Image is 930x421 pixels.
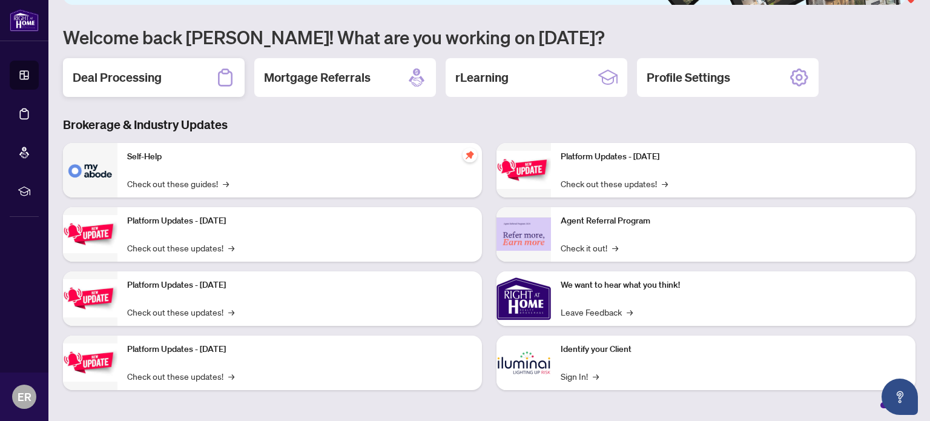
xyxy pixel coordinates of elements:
[63,143,117,197] img: Self-Help
[496,217,551,251] img: Agent Referral Program
[612,241,618,254] span: →
[127,370,234,383] a: Check out these updates!→
[63,25,915,48] h1: Welcome back [PERSON_NAME]! What are you working on [DATE]?
[647,69,730,86] h2: Profile Settings
[496,151,551,189] img: Platform Updates - June 23, 2025
[223,177,229,190] span: →
[63,343,117,382] img: Platform Updates - July 8, 2025
[63,279,117,317] img: Platform Updates - July 21, 2025
[662,177,668,190] span: →
[127,305,234,319] a: Check out these updates!→
[63,215,117,253] img: Platform Updates - September 16, 2025
[627,305,633,319] span: →
[455,69,509,86] h2: rLearning
[63,116,915,133] h3: Brokerage & Industry Updates
[561,343,906,356] p: Identify your Client
[228,241,234,254] span: →
[561,150,906,164] p: Platform Updates - [DATE]
[561,305,633,319] a: Leave Feedback→
[228,305,234,319] span: →
[264,69,371,86] h2: Mortgage Referrals
[127,177,229,190] a: Check out these guides!→
[18,388,31,405] span: ER
[127,150,472,164] p: Self-Help
[127,214,472,228] p: Platform Updates - [DATE]
[73,69,162,86] h2: Deal Processing
[10,9,39,31] img: logo
[496,271,551,326] img: We want to hear what you think!
[561,370,599,383] a: Sign In!→
[561,214,906,228] p: Agent Referral Program
[496,336,551,390] img: Identify your Client
[127,241,234,254] a: Check out these updates!→
[882,379,918,415] button: Open asap
[127,343,472,356] p: Platform Updates - [DATE]
[228,370,234,383] span: →
[127,279,472,292] p: Platform Updates - [DATE]
[593,370,599,383] span: →
[561,177,668,190] a: Check out these updates!→
[561,279,906,292] p: We want to hear what you think!
[463,148,477,162] span: pushpin
[561,241,618,254] a: Check it out!→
